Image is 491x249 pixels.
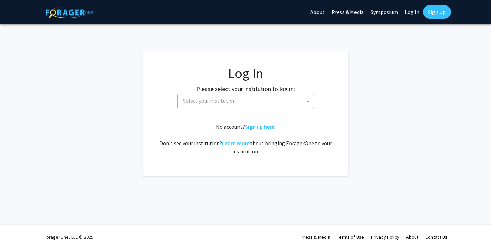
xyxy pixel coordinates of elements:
a: Press & Media [301,234,330,240]
a: Sign up here [245,123,274,130]
div: No account? . Don't see your institution? about bringing ForagerOne to your institution. [157,123,335,155]
div: ForagerOne, LLC © 2025 [44,225,93,249]
span: Select your institution [180,94,314,108]
img: ForagerOne Logo [46,7,93,18]
h1: Log In [157,65,335,82]
a: Privacy Policy [371,234,399,240]
a: Terms of Use [337,234,364,240]
a: About [406,234,418,240]
span: Select your institution [183,97,236,104]
label: Please select your institution to log in: [196,84,295,94]
a: Learn more about bringing ForagerOne to your institution [222,140,250,147]
a: Contact Us [425,234,448,240]
a: Sign Up [423,5,451,19]
span: Select your institution [177,94,314,109]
